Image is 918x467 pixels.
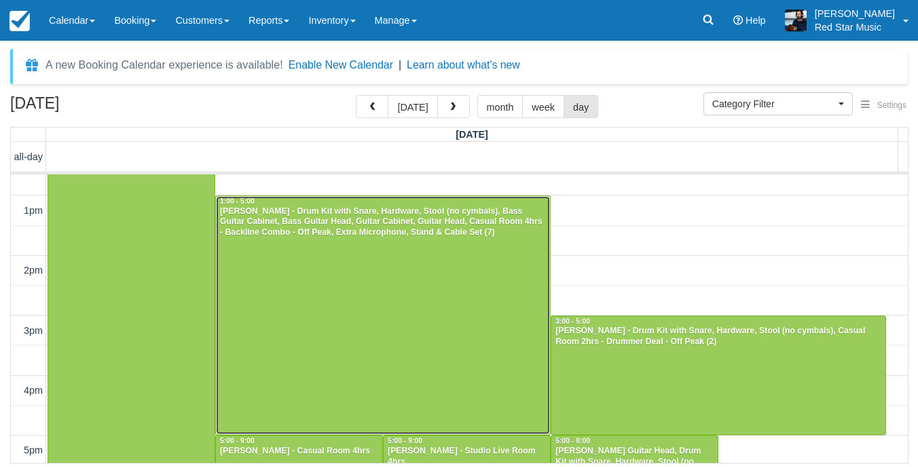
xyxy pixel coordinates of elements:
[555,326,882,348] div: [PERSON_NAME] - Drum Kit with Snare, Hardware, Stool (no cymbals), Casual Room 2hrs - Drummer Dea...
[555,318,590,325] span: 3:00 - 5:00
[14,151,43,162] span: all-day
[388,95,437,118] button: [DATE]
[477,95,524,118] button: month
[215,195,551,436] a: 1:00 - 5:00[PERSON_NAME] - Drum Kit with Snare, Hardware, Stool (no cymbals), Bass Guitar Cabinet...
[10,11,30,31] img: checkfront-main-nav-mini-logo.png
[853,96,915,115] button: Settings
[24,205,43,216] span: 1pm
[10,95,182,120] h2: [DATE]
[555,437,590,445] span: 5:00 - 8:00
[220,437,255,445] span: 5:00 - 9:00
[815,7,895,20] p: [PERSON_NAME]
[522,95,564,118] button: week
[24,325,43,336] span: 3pm
[877,100,906,110] span: Settings
[407,59,520,71] a: Learn about what's new
[564,95,598,118] button: day
[219,446,379,457] div: [PERSON_NAME] - Casual Room 4hrs
[388,437,422,445] span: 5:00 - 9:00
[219,206,547,239] div: [PERSON_NAME] - Drum Kit with Snare, Hardware, Stool (no cymbals), Bass Guitar Cabinet, Bass Guit...
[703,92,853,115] button: Category Filter
[785,10,807,31] img: A1
[815,20,895,34] p: Red Star Music
[45,57,283,73] div: A new Booking Calendar experience is available!
[456,129,488,140] span: [DATE]
[220,198,255,205] span: 1:00 - 5:00
[24,445,43,455] span: 5pm
[24,385,43,396] span: 4pm
[712,97,835,111] span: Category Filter
[746,15,766,26] span: Help
[733,16,743,25] i: Help
[551,316,886,436] a: 3:00 - 5:00[PERSON_NAME] - Drum Kit with Snare, Hardware, Stool (no cymbals), Casual Room 2hrs - ...
[289,58,393,72] button: Enable New Calendar
[24,265,43,276] span: 2pm
[399,59,401,71] span: |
